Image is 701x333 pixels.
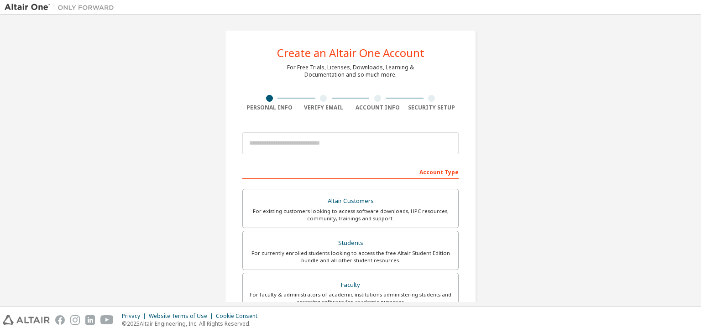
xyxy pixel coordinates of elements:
div: For currently enrolled students looking to access the free Altair Student Edition bundle and all ... [248,250,453,264]
div: Personal Info [242,104,297,111]
div: Account Type [242,164,459,179]
div: Website Terms of Use [149,312,216,320]
div: For faculty & administrators of academic institutions administering students and accessing softwa... [248,291,453,306]
img: altair_logo.svg [3,315,50,325]
img: youtube.svg [100,315,114,325]
img: instagram.svg [70,315,80,325]
div: Cookie Consent [216,312,263,320]
div: Account Info [350,104,405,111]
img: Altair One [5,3,119,12]
img: linkedin.svg [85,315,95,325]
p: © 2025 Altair Engineering, Inc. All Rights Reserved. [122,320,263,328]
div: Privacy [122,312,149,320]
div: Students [248,237,453,250]
img: facebook.svg [55,315,65,325]
div: Create an Altair One Account [277,47,424,58]
div: Security Setup [405,104,459,111]
div: For Free Trials, Licenses, Downloads, Learning & Documentation and so much more. [287,64,414,78]
div: Altair Customers [248,195,453,208]
div: For existing customers looking to access software downloads, HPC resources, community, trainings ... [248,208,453,222]
div: Verify Email [297,104,351,111]
div: Faculty [248,279,453,291]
